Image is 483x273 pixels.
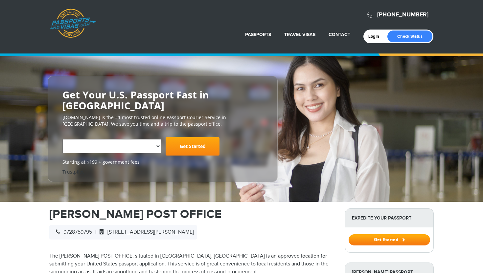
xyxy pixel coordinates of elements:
[53,229,92,235] span: 9728759795
[349,234,430,245] button: Get Started
[49,225,197,240] div: |
[50,9,96,38] a: Passports & [DOMAIN_NAME]
[368,34,384,39] a: Login
[166,137,219,156] a: Get Started
[387,31,432,42] a: Check Status
[377,11,428,18] a: [PHONE_NUMBER]
[245,32,271,37] a: Passports
[345,209,433,227] strong: Expedite Your Passport
[62,89,263,111] h2: Get Your U.S. Passport Fast in [GEOGRAPHIC_DATA]
[62,114,263,127] p: [DOMAIN_NAME] is the #1 most trusted online Passport Courier Service in [GEOGRAPHIC_DATA]. We sav...
[62,169,84,175] a: Trustpilot
[49,208,335,220] h1: [PERSON_NAME] POST OFFICE
[62,159,263,165] span: Starting at $199 + government fees
[329,32,350,37] a: Contact
[96,229,194,235] span: [STREET_ADDRESS][PERSON_NAME]
[349,237,430,242] a: Get Started
[284,32,315,37] a: Travel Visas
